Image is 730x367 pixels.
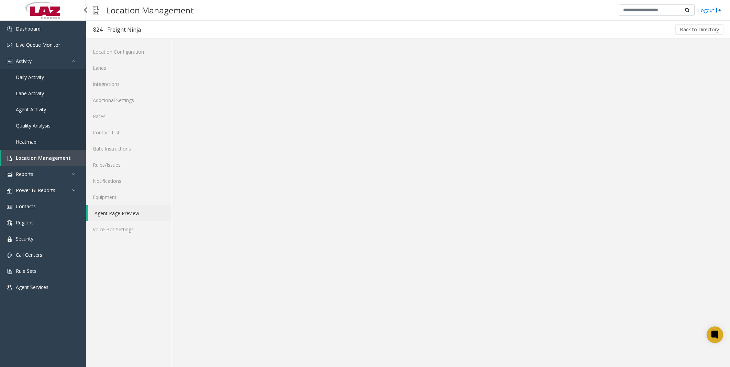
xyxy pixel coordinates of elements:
img: 'icon' [7,253,12,258]
img: 'icon' [7,156,12,161]
a: Additional Settings [86,92,172,108]
span: Heatmap [16,138,36,145]
img: 'icon' [7,204,12,210]
a: Notifications [86,173,172,189]
img: 'icon' [7,172,12,177]
img: 'icon' [7,59,12,64]
span: Location Management [16,155,71,161]
span: Quality Analysis [16,122,51,129]
span: Contacts [16,203,36,210]
span: Live Queue Monitor [16,42,60,48]
img: logout [716,7,721,14]
button: Back to Directory [675,24,723,35]
a: Voice Bot Settings [86,221,172,237]
span: Activity [16,58,32,64]
a: Location Configuration [86,44,172,60]
img: pageIcon [93,2,99,19]
a: Rules/Issues [86,157,172,173]
span: Agent Services [16,284,48,290]
div: 824 - Freight Ninja [93,25,141,34]
span: Agent Activity [16,106,46,113]
a: Gate Instructions [86,141,172,157]
span: Reports [16,171,33,177]
span: Dashboard [16,25,41,32]
a: Rates [86,108,172,124]
a: Agent Page Preview [88,205,172,221]
img: 'icon' [7,220,12,226]
a: Contact List [86,124,172,141]
span: Daily Activity [16,74,44,80]
span: Rule Sets [16,268,36,274]
a: Logout [698,7,721,14]
span: Power BI Reports [16,187,55,193]
a: Equipment [86,189,172,205]
span: Security [16,235,33,242]
img: 'icon' [7,269,12,274]
a: Lanes [86,60,172,76]
img: 'icon' [7,188,12,193]
a: Location Management [1,150,86,166]
img: 'icon' [7,43,12,48]
span: Lane Activity [16,90,44,97]
h3: Location Management [103,2,197,19]
a: Integrations [86,76,172,92]
img: 'icon' [7,285,12,290]
img: 'icon' [7,26,12,32]
img: 'icon' [7,236,12,242]
span: Regions [16,219,34,226]
span: Call Centers [16,252,42,258]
